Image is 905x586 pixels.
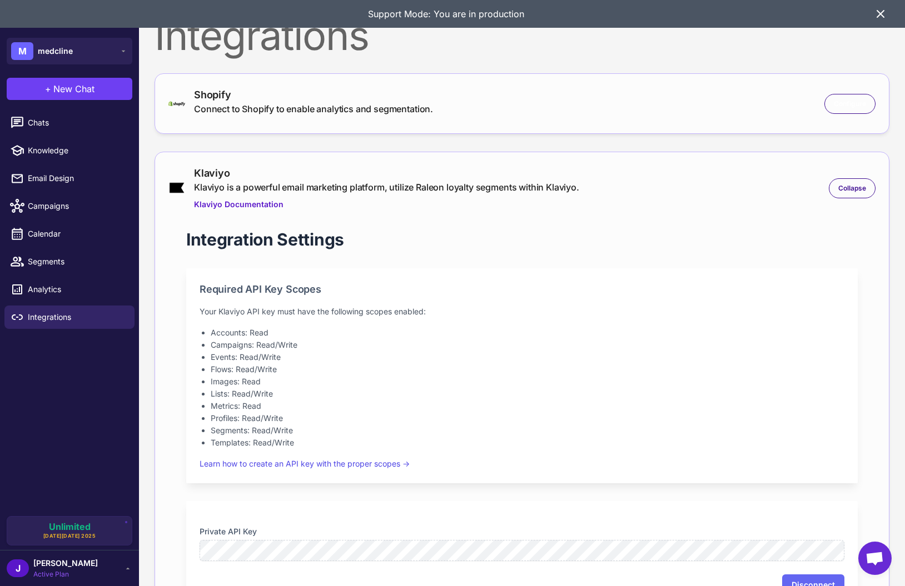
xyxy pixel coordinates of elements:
a: Integrations [4,305,135,329]
label: Private API Key [200,525,844,538]
li: Images: Read [211,375,844,388]
a: Email Design [4,167,135,190]
span: Analytics [28,283,126,295]
div: Open chat [858,542,892,575]
span: Configure [834,99,866,109]
span: [PERSON_NAME] [33,557,98,569]
p: Your Klaviyo API key must have the following scopes enabled: [200,305,844,318]
a: Knowledge [4,139,135,162]
span: Collapse [838,183,866,193]
div: Klaviyo [194,166,579,181]
a: Calendar [4,222,135,246]
span: Chats [28,117,126,129]
li: Lists: Read/Write [211,388,844,400]
li: Events: Read/Write [211,351,844,363]
li: Flows: Read/Write [211,363,844,375]
button: +New Chat [7,78,132,100]
a: Learn how to create an API key with the proper scopes → [200,459,410,468]
h2: Required API Key Scopes [200,282,844,297]
li: Templates: Read/Write [211,437,844,449]
span: Campaigns [28,200,126,212]
img: shopify-logo-primary-logo-456baa801ee66a0a435671082365958316831c9960c480451dd0330bcdae304f.svg [168,101,185,106]
a: Klaviyo Documentation [194,198,579,211]
li: Campaigns: Read/Write [211,339,844,351]
span: Unlimited [49,522,91,531]
span: Knowledge [28,144,126,157]
div: Connect to Shopify to enable analytics and segmentation. [194,102,433,116]
span: [DATE][DATE] 2025 [43,532,96,540]
div: Klaviyo is a powerful email marketing platform, utilize Raleon loyalty segments within Klaviyo. [194,181,579,194]
div: M [11,42,33,60]
button: Mmedcline [7,38,132,64]
span: Active Plan [33,569,98,579]
li: Profiles: Read/Write [211,412,844,424]
span: New Chat [53,82,95,96]
a: Campaigns [4,194,135,218]
a: Segments [4,250,135,273]
li: Accounts: Read [211,327,844,339]
li: Segments: Read/Write [211,424,844,437]
span: Integrations [28,311,126,323]
div: Integrations [155,16,889,56]
a: Chats [4,111,135,134]
span: medcline [38,45,73,57]
span: Email Design [28,172,126,184]
li: Metrics: Read [211,400,844,412]
img: klaviyo.png [168,182,185,194]
div: Shopify [194,87,433,102]
a: Analytics [4,278,135,301]
div: J [7,559,29,577]
span: Calendar [28,228,126,240]
span: + [45,82,51,96]
span: Segments [28,256,126,268]
h1: Integration Settings [186,228,344,251]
